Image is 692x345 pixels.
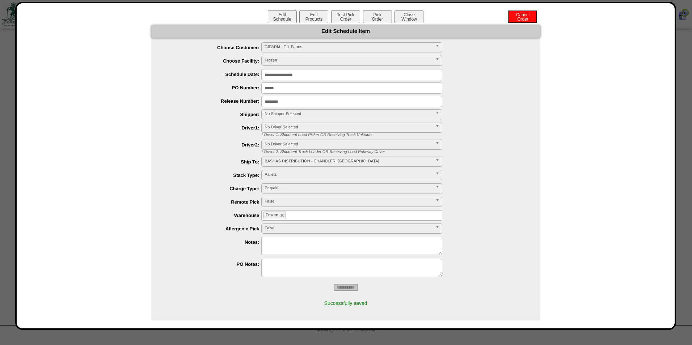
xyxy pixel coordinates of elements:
div: * Driver 1: Shipment Load Picker OR Receiving Truck Unloader [256,133,540,137]
button: PickOrder [363,10,392,23]
label: Schedule Date: [166,72,262,77]
span: BASHAS DISTRIBUTION - CHANDLER, [GEOGRAPHIC_DATA] [265,157,432,166]
span: Prepaid [265,184,432,192]
label: Ship To: [166,159,262,165]
label: Choose Facility: [166,58,262,64]
span: TJFARM - T.J. Farms [265,43,432,51]
span: Frozen [265,56,432,65]
label: Choose Customer: [166,45,262,50]
span: No Shipper Selected [265,110,432,118]
span: No Driver Selected [265,123,432,132]
label: Notes: [166,239,262,245]
label: Allergenic Pick [166,226,262,231]
span: No Driver Selected [265,140,432,149]
label: Driver1: [166,125,262,131]
span: False [265,197,432,206]
a: CloseWindow [394,16,424,22]
span: Frozen [266,213,278,217]
span: Pallets [265,170,432,179]
button: CloseWindow [394,10,423,23]
button: Test PickOrder [331,10,360,23]
label: Driver2: [166,142,262,148]
label: Remote Pick [166,199,262,205]
label: Warehouse [166,213,262,218]
label: Shipper: [166,112,262,117]
label: Charge Type: [166,186,262,191]
label: Stack Type: [166,172,262,178]
label: Release Number: [166,98,262,104]
label: PO Notes: [166,261,262,267]
span: False [265,224,432,233]
button: EditProducts [299,10,328,23]
div: Successfully saved [151,297,540,310]
div: Edit Schedule Item [151,25,540,38]
button: CancelOrder [508,10,537,23]
button: EditSchedule [268,10,297,23]
div: * Driver 2: Shipment Truck Loader OR Receiving Load Putaway Driver [256,150,540,154]
label: PO Number: [166,85,262,90]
